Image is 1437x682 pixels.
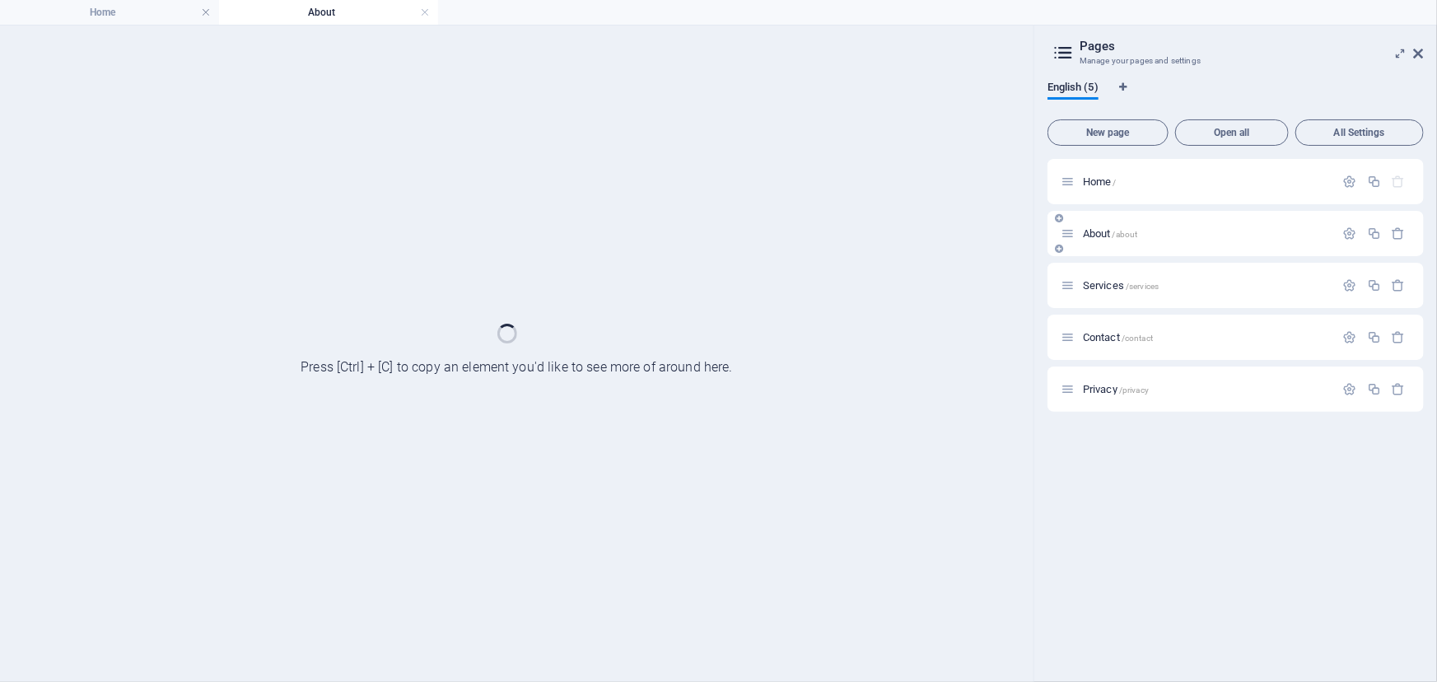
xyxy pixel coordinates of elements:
div: Settings [1343,330,1357,344]
div: Remove [1392,227,1406,241]
span: Click to open page [1083,383,1149,395]
div: Settings [1343,382,1357,396]
h3: Manage your pages and settings [1080,54,1391,68]
span: /about [1113,230,1138,239]
span: English (5) [1047,77,1099,100]
div: Language Tabs [1047,82,1424,113]
span: All Settings [1303,128,1416,138]
h2: Pages [1080,39,1424,54]
div: Duplicate [1367,330,1381,344]
div: About/about [1078,228,1335,239]
div: Remove [1392,330,1406,344]
span: / [1113,178,1117,187]
div: Settings [1343,278,1357,292]
span: Click to open page [1083,279,1159,292]
div: Contact/contact [1078,332,1335,343]
h4: About [219,3,438,21]
div: Duplicate [1367,227,1381,241]
div: Duplicate [1367,175,1381,189]
span: /contact [1122,334,1153,343]
div: Home/ [1078,176,1335,187]
div: Privacy/privacy [1078,384,1335,395]
span: New page [1055,128,1161,138]
span: /privacy [1119,385,1149,395]
div: The startpage cannot be deleted [1392,175,1406,189]
span: /services [1126,282,1159,291]
div: Remove [1392,382,1406,396]
button: New page [1047,119,1169,146]
div: Services/services [1078,280,1335,291]
span: Home [1083,175,1117,188]
div: Settings [1343,227,1357,241]
div: Settings [1343,175,1357,189]
span: Click to open page [1083,331,1153,343]
div: Duplicate [1367,382,1381,396]
span: Open all [1183,128,1281,138]
div: Duplicate [1367,278,1381,292]
span: About [1083,227,1138,240]
button: All Settings [1295,119,1424,146]
div: Remove [1392,278,1406,292]
button: Open all [1175,119,1289,146]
